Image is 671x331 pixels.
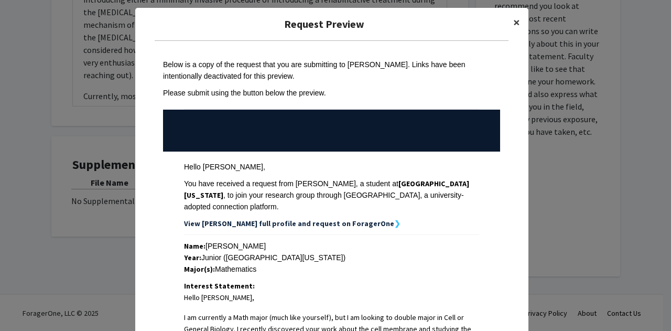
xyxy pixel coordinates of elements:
[184,219,394,228] strong: View [PERSON_NAME] full profile and request on ForagerOne
[184,264,215,274] strong: Major(s):
[184,253,201,262] strong: Year:
[184,263,479,275] div: Mathematics
[163,87,500,99] div: Please submit using the button below the preview.
[163,59,500,82] div: Below is a copy of the request that you are submitting to [PERSON_NAME]. Links have been intentio...
[184,178,479,212] div: You have received a request from [PERSON_NAME], a student at , to join your research group throug...
[8,284,45,323] iframe: Chat
[184,241,205,251] strong: Name:
[184,161,479,173] div: Hello [PERSON_NAME],
[184,292,479,303] p: Hello [PERSON_NAME],
[505,8,528,37] button: Close
[184,281,255,291] strong: Interest Statement:
[144,16,505,32] h5: Request Preview
[394,219,401,228] strong: ❯
[513,14,520,30] span: ×
[184,252,479,263] div: Junior ([GEOGRAPHIC_DATA][US_STATE])
[184,240,479,252] div: [PERSON_NAME]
